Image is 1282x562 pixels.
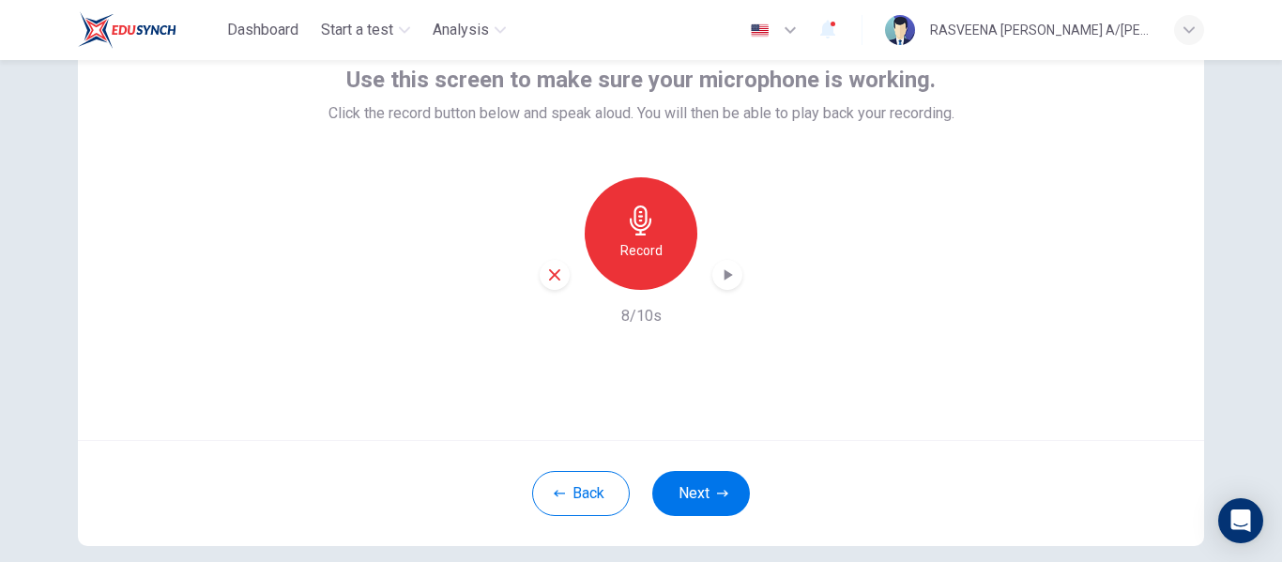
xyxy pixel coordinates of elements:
[885,15,915,45] img: Profile picture
[78,11,220,49] a: EduSynch logo
[328,102,954,125] span: Click the record button below and speak aloud. You will then be able to play back your recording.
[620,239,663,262] h6: Record
[227,19,298,41] span: Dashboard
[78,11,176,49] img: EduSynch logo
[748,23,771,38] img: en
[621,305,662,327] h6: 8/10s
[930,19,1152,41] div: RASVEENA [PERSON_NAME] A/[PERSON_NAME]
[433,19,489,41] span: Analysis
[1218,498,1263,543] div: Open Intercom Messenger
[652,471,750,516] button: Next
[313,13,418,47] button: Start a test
[346,65,936,95] span: Use this screen to make sure your microphone is working.
[321,19,393,41] span: Start a test
[585,177,697,290] button: Record
[532,471,630,516] button: Back
[220,13,306,47] button: Dashboard
[425,13,513,47] button: Analysis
